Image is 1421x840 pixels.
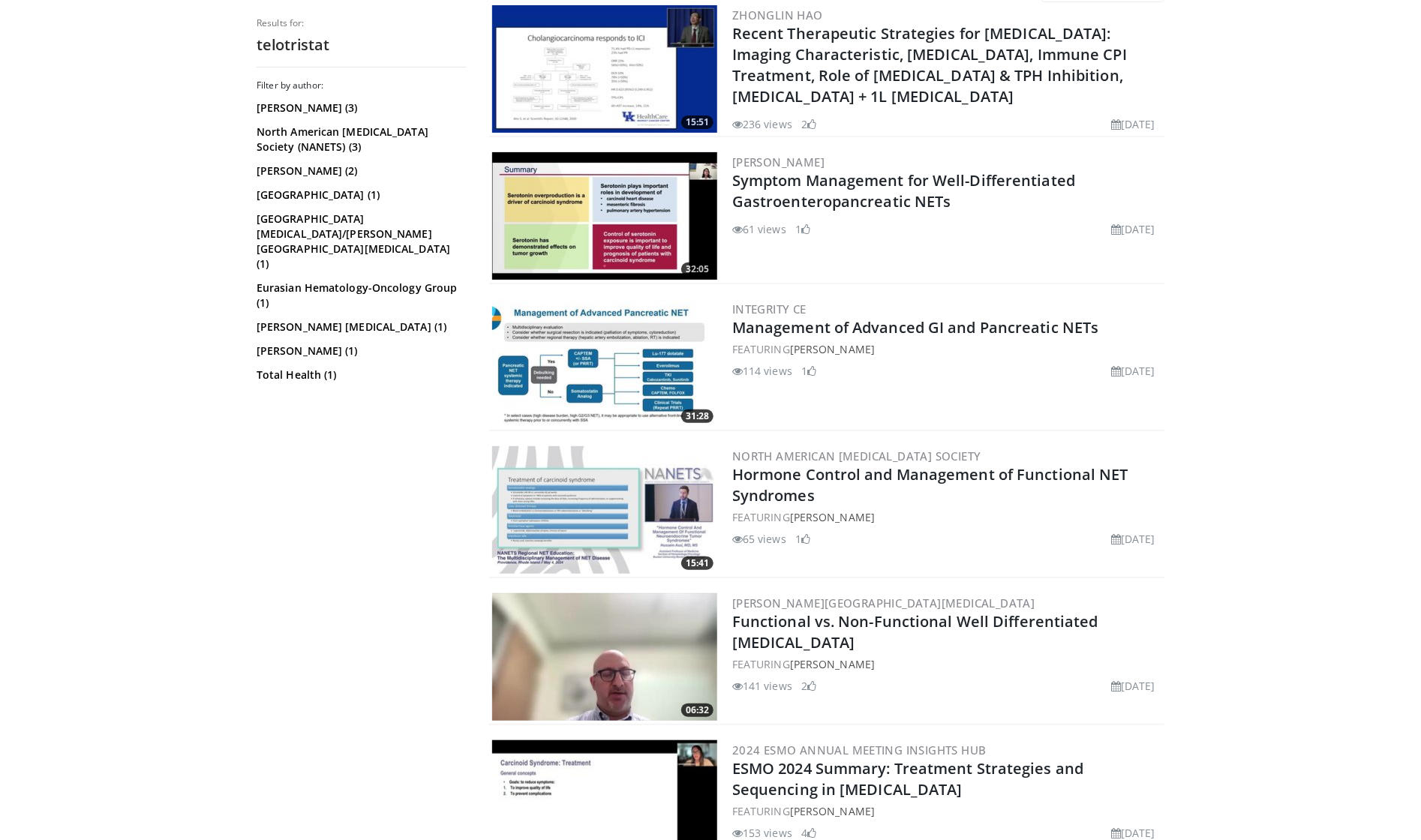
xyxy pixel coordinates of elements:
[732,221,786,237] li: 61 views
[732,595,1035,610] a: [PERSON_NAME][GEOGRAPHIC_DATA][MEDICAL_DATA]
[257,187,463,202] a: [GEOGRAPHIC_DATA] (1)
[1111,116,1155,132] li: [DATE]
[732,758,1083,799] a: ESMO 2024 Summary: Treatment Strategies and Sequencing in [MEDICAL_DATA]
[257,211,463,271] a: [GEOGRAPHIC_DATA][MEDICAL_DATA]/[PERSON_NAME][GEOGRAPHIC_DATA][MEDICAL_DATA] (1)
[681,262,714,276] span: 32:05
[795,221,810,237] li: 1
[732,464,1128,505] a: Hormone Control and Management of Functional NET Syndromes
[801,363,816,379] li: 1
[1111,531,1155,547] li: [DATE]
[732,341,1161,357] div: FEATURING
[801,116,816,132] li: 2
[492,446,717,574] a: 15:41
[492,593,717,721] a: 06:32
[257,79,467,91] h3: Filter by author:
[795,531,810,547] li: 1
[492,152,717,280] img: 1a8fcb4b-7f76-410e-a5a5-1381445acc3d.300x170_q85_crop-smart_upscale.jpg
[801,678,816,694] li: 2
[492,446,717,574] img: c5dda382-8535-4ebe-a169-471c963d135c.300x170_q85_crop-smart_upscale.jpg
[1111,363,1155,379] li: [DATE]
[492,299,717,427] a: 31:28
[492,152,717,280] a: 32:05
[732,317,1099,337] a: Management of Advanced GI and Pancreatic NETs
[257,35,467,55] h2: telotristat
[492,593,717,721] img: 92bfa08e-0574-456a-9dd3-ad0182a1d7ed.300x170_q85_crop-smart_upscale.jpg
[257,100,463,115] a: [PERSON_NAME] (3)
[732,656,1161,672] div: FEATURING
[790,657,875,671] a: [PERSON_NAME]
[790,510,875,524] a: [PERSON_NAME]
[1111,221,1155,237] li: [DATE]
[732,448,981,463] a: North American [MEDICAL_DATA] Society
[681,556,714,570] span: 15:41
[732,301,807,316] a: Integrity CE
[492,5,717,133] img: 0cbda852-75b4-4af9-a8fb-77eb8e01704e.300x170_q85_crop-smart_upscale.jpg
[257,17,467,29] p: Results for:
[257,343,463,358] a: [PERSON_NAME] (1)
[790,342,875,356] a: [PERSON_NAME]
[732,803,1161,819] div: FEATURING
[492,299,717,427] img: 7c7c857c-0d16-443c-949b-b7e923938f7d.300x170_q85_crop-smart_upscale.jpg
[492,5,717,133] a: 15:51
[257,124,463,154] a: North American [MEDICAL_DATA] Society (NANETS) (3)
[732,742,987,757] a: 2024 ESMO Annual Meeting Insights Hub
[732,509,1161,525] div: FEATURING
[790,804,875,818] a: [PERSON_NAME]
[681,703,714,717] span: 06:32
[257,163,463,178] a: [PERSON_NAME] (2)
[732,611,1098,652] a: Functional vs. Non-Functional Well Differentiated [MEDICAL_DATA]
[732,531,786,547] li: 65 views
[732,23,1127,106] a: Recent Therapeutic Strategies for [MEDICAL_DATA]: Imaging Characteristic, [MEDICAL_DATA], Immune ...
[732,170,1075,211] a: Symptom Management for Well-Differentiated Gastroenteropancreatic NETs
[732,363,792,379] li: 114 views
[257,319,463,334] a: [PERSON_NAME] [MEDICAL_DATA] (1)
[257,280,463,310] a: Eurasian Hematology-Oncology Group (1)
[681,409,714,423] span: 31:28
[732,678,792,694] li: 141 views
[732,154,825,169] a: [PERSON_NAME]
[732,116,792,132] li: 236 views
[681,115,714,129] span: 15:51
[1111,678,1155,694] li: [DATE]
[732,7,823,22] a: Zhonglin Hao
[257,367,463,382] a: Total Health (1)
